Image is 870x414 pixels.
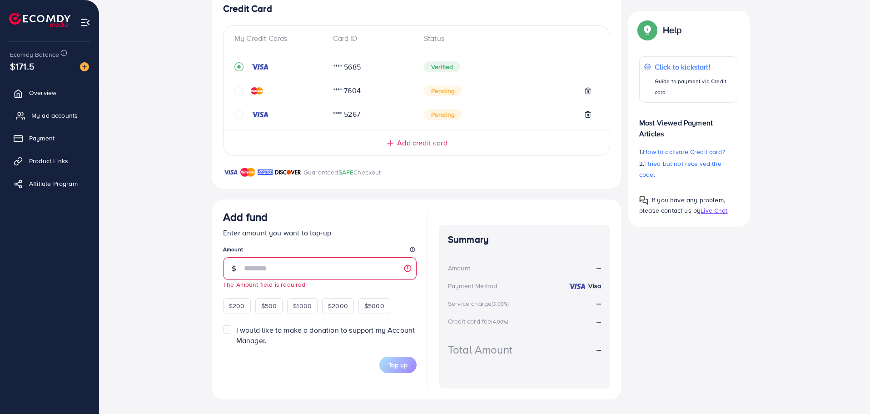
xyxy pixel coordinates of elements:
[303,167,381,178] p: Guaranteed Checkout
[80,17,90,28] img: menu
[639,110,737,139] p: Most Viewed Payment Articles
[639,159,721,179] span: I tried but not received the code.
[655,61,732,72] p: Click to kickstart!
[448,281,497,290] div: Payment Method
[223,245,417,257] legend: Amount
[831,373,863,407] iframe: Chat
[10,60,35,73] span: $171.5
[7,129,92,147] a: Payment
[7,152,92,170] a: Product Links
[639,196,648,205] img: Popup guide
[328,301,348,310] span: $2000
[223,167,238,178] img: brand
[326,33,417,44] div: Card ID
[10,50,59,59] span: Ecomdy Balance
[29,156,68,165] span: Product Links
[229,301,245,310] span: $200
[597,344,601,355] strong: --
[251,111,269,118] img: credit
[31,111,78,120] span: My ad accounts
[251,87,263,95] img: credit
[293,301,312,310] span: $1000
[80,62,89,71] img: image
[417,33,599,44] div: Status
[448,342,512,358] div: Total Amount
[639,22,656,38] img: Popup guide
[29,88,56,97] span: Overview
[7,175,92,193] a: Affiliate Program
[655,76,732,98] p: Guide to payment via Credit card
[234,110,244,119] svg: circle
[234,62,244,71] svg: record circle
[236,325,415,345] span: I would like to make a donation to support my Account Manager.
[588,281,601,290] strong: Visa
[448,317,512,326] div: Credit card fee
[7,84,92,102] a: Overview
[448,264,470,273] div: Amount
[639,158,737,180] p: 2.
[491,318,508,325] small: (4.00%)
[379,357,417,373] button: Top up
[388,360,408,369] span: Top up
[364,301,384,310] span: $5000
[701,206,727,215] span: Live Chat
[397,138,447,148] span: Add credit card
[424,85,462,96] span: Pending
[7,106,92,125] a: My ad accounts
[234,33,326,44] div: My Credit Cards
[568,283,586,290] img: credit
[223,280,305,289] small: The Amount field is required
[275,167,301,178] img: brand
[223,210,268,224] h3: Add fund
[223,3,610,15] h4: Credit Card
[223,227,417,238] p: Enter amount you want to top-up
[29,179,78,188] span: Affiliate Program
[9,13,70,27] img: logo
[240,167,255,178] img: brand
[663,25,682,35] p: Help
[597,316,601,326] strong: --
[29,134,55,143] span: Payment
[492,300,509,308] small: (3.00%)
[597,298,601,308] strong: --
[258,167,273,178] img: brand
[643,147,725,156] span: How to activate Credit card?
[639,146,737,157] p: 1.
[261,301,277,310] span: $500
[597,263,601,273] strong: --
[448,299,512,308] div: Service charge
[338,168,354,177] span: SAFE
[448,234,601,245] h4: Summary
[639,195,725,215] span: If you have any problem, please contact us by
[424,61,460,72] span: Verified
[234,86,244,95] svg: circle
[251,63,269,70] img: credit
[424,109,462,120] span: Pending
